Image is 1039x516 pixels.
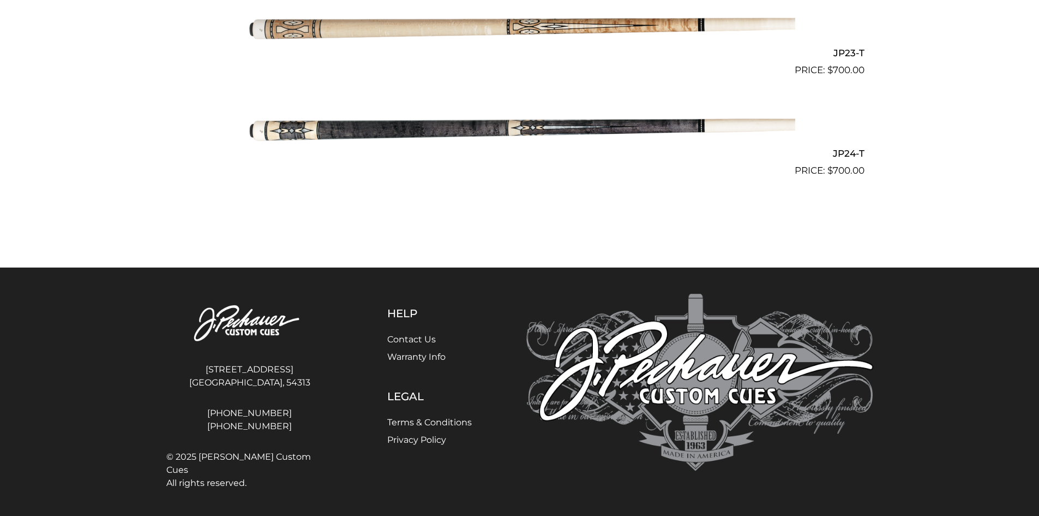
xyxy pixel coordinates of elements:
[827,64,864,75] bdi: 700.00
[387,417,472,428] a: Terms & Conditions
[166,450,333,490] span: © 2025 [PERSON_NAME] Custom Cues All rights reserved.
[387,334,436,345] a: Contact Us
[827,64,833,75] span: $
[387,435,446,445] a: Privacy Policy
[175,144,864,164] h2: JP24-T
[166,359,333,394] address: [STREET_ADDRESS] [GEOGRAPHIC_DATA], 54313
[166,407,333,420] a: [PHONE_NUMBER]
[827,165,864,176] bdi: 700.00
[166,294,333,354] img: Pechauer Custom Cues
[387,352,446,362] a: Warranty Info
[175,43,864,63] h2: JP23-T
[175,82,864,178] a: JP24-T $700.00
[166,420,333,433] a: [PHONE_NUMBER]
[244,82,795,174] img: JP24-T
[387,307,472,320] h5: Help
[387,390,472,403] h5: Legal
[526,294,873,471] img: Pechauer Custom Cues
[827,165,833,176] span: $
